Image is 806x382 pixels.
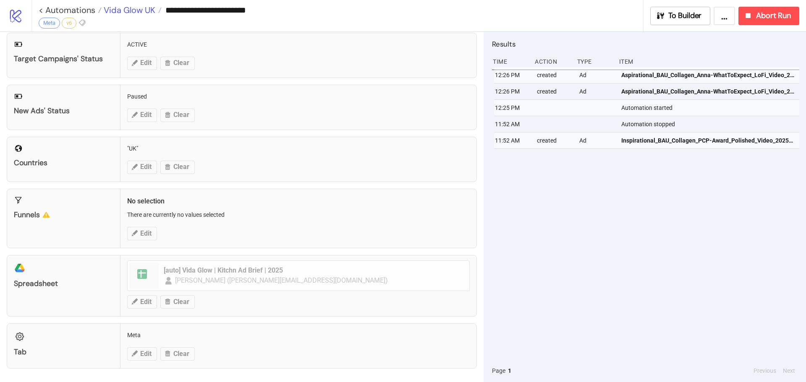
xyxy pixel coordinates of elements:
a: Aspirational_BAU_Collagen_Anna-WhatToExpect_LoFi_Video_20250821_UK [621,83,796,99]
button: ... [714,7,735,25]
a: Aspirational_BAU_Collagen_Anna-WhatToExpect_LoFi_Video_20250821_UK [621,67,796,83]
h2: Results [492,39,799,49]
div: v6 [62,18,76,29]
div: Item [618,54,799,70]
div: Automation stopped [620,116,801,132]
div: Ad [578,67,615,83]
div: Action [534,54,570,70]
span: Inspirational_BAU_Collagen_PCP-Award_Polished_Video_20250425_UK [621,136,796,145]
button: 1 [505,366,514,375]
div: Ad [578,83,615,99]
div: Time [492,54,528,70]
span: Page [492,366,505,375]
div: created [536,133,572,148]
span: To Builder [668,11,702,21]
div: 12:25 PM [494,100,530,116]
span: Aspirational_BAU_Collagen_Anna-WhatToExpect_LoFi_Video_20250821_UK [621,70,796,80]
div: 12:26 PM [494,83,530,99]
div: Automation started [620,100,801,116]
button: Abort Run [738,7,799,25]
div: created [536,67,572,83]
button: Previous [751,366,779,375]
span: Vida Glow UK [102,5,155,16]
span: Aspirational_BAU_Collagen_Anna-WhatToExpect_LoFi_Video_20250821_UK [621,87,796,96]
div: Type [576,54,612,70]
a: < Automations [39,6,102,14]
div: created [536,83,572,99]
button: Next [780,366,798,375]
div: 12:26 PM [494,67,530,83]
a: Inspirational_BAU_Collagen_PCP-Award_Polished_Video_20250425_UK [621,133,796,148]
div: 11:52 AM [494,116,530,132]
a: Vida Glow UK [102,6,162,14]
div: 11:52 AM [494,133,530,148]
span: Abort Run [756,11,791,21]
div: Meta [39,18,60,29]
div: Ad [578,133,615,148]
button: To Builder [650,7,711,25]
